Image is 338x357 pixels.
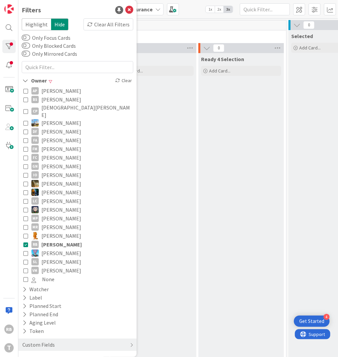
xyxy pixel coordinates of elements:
[23,136,132,145] button: FA [PERSON_NAME]
[31,197,39,205] div: LC
[22,294,43,302] div: Label
[23,275,132,284] button: None
[41,223,81,231] span: [PERSON_NAME]
[41,240,82,249] span: [PERSON_NAME]
[41,127,81,136] span: [PERSON_NAME]
[22,18,51,30] span: Highlight
[22,50,77,58] label: Only Mirrored Cards
[41,86,81,95] span: [PERSON_NAME]
[22,61,133,73] input: Quick Filter...
[41,104,132,119] span: [DEMOGRAPHIC_DATA][PERSON_NAME]
[31,223,39,231] div: MR
[294,316,330,327] div: Open Get Started checklist, remaining modules: 4
[23,197,132,205] button: LC [PERSON_NAME]
[31,154,39,161] div: FC
[31,87,39,95] div: AP
[23,127,132,136] button: DF [PERSON_NAME]
[31,96,39,103] div: BS
[41,171,81,179] span: [PERSON_NAME]
[22,5,41,15] div: Filters
[41,231,81,240] span: [PERSON_NAME]
[41,95,81,104] span: [PERSON_NAME]
[22,76,47,85] div: Owner
[41,197,81,205] span: [PERSON_NAME]
[303,21,315,29] span: 0
[114,76,133,85] div: Clear
[22,341,55,349] div: Custom Fields
[23,119,132,127] button: DG [PERSON_NAME]
[31,215,39,222] div: MP
[31,128,39,135] div: DF
[31,189,39,196] img: JC
[23,179,132,188] button: JC [PERSON_NAME]
[224,6,233,13] span: 3x
[23,104,132,119] button: CP [DEMOGRAPHIC_DATA][PERSON_NAME]
[41,162,81,171] span: [PERSON_NAME]
[23,257,132,266] button: SL [PERSON_NAME]
[31,108,39,115] div: CP
[22,285,49,294] div: Watcher
[23,86,132,95] button: AP [PERSON_NAME]
[41,145,81,153] span: [PERSON_NAME]
[31,232,39,239] img: RL
[41,153,81,162] span: [PERSON_NAME]
[83,18,133,30] div: Clear All Filters
[22,327,44,335] div: Token
[23,188,132,197] button: JC [PERSON_NAME]
[41,249,81,257] span: [PERSON_NAME]
[31,267,39,274] div: VM
[22,42,76,50] label: Only Blocked Cards
[41,136,81,145] span: [PERSON_NAME]
[23,145,132,153] button: FM [PERSON_NAME]
[23,153,132,162] button: FC [PERSON_NAME]
[31,137,39,144] div: FA
[23,231,132,240] button: RL [PERSON_NAME]
[31,163,39,170] div: GN
[41,214,81,223] span: [PERSON_NAME]
[201,56,244,62] span: Ready 4 Selection
[31,206,39,213] img: LS
[4,4,14,14] img: Visit kanbanzone.com
[23,214,132,223] button: MP [PERSON_NAME]
[41,205,81,214] span: [PERSON_NAME]
[291,33,313,39] span: Selected
[31,249,39,257] img: SF
[31,180,39,187] img: JC
[209,68,230,74] span: Add Card...
[51,18,68,30] span: Hide
[22,34,30,41] button: Only Focus Cards
[213,44,224,52] span: 0
[31,258,39,265] div: SL
[23,249,132,257] button: SF [PERSON_NAME]
[4,343,14,353] div: T
[24,32,278,39] span: Upstream
[240,3,290,15] input: Quick Filter...
[31,119,39,127] img: DG
[22,34,70,42] label: Only Focus Cards
[31,241,39,248] div: RB
[41,188,81,197] span: [PERSON_NAME]
[41,257,81,266] span: [PERSON_NAME]
[23,171,132,179] button: IO [PERSON_NAME]
[23,223,132,231] button: MR [PERSON_NAME]
[23,162,132,171] button: GN [PERSON_NAME]
[299,318,324,325] div: Get Started
[22,42,30,49] button: Only Blocked Cards
[23,266,132,275] button: VM [PERSON_NAME]
[42,275,54,284] span: None
[14,1,30,9] span: Support
[23,240,132,249] button: RB [PERSON_NAME]
[206,6,215,13] span: 1x
[31,145,39,153] div: FM
[22,319,56,327] div: Aging Level
[41,119,81,127] span: [PERSON_NAME]
[4,325,14,334] div: RB
[31,171,39,179] div: IO
[23,95,132,104] button: BS [PERSON_NAME]
[22,50,30,57] button: Only Mirrored Cards
[41,179,81,188] span: [PERSON_NAME]
[215,6,224,13] span: 2x
[22,310,59,319] div: Planned End
[41,266,81,275] span: [PERSON_NAME]
[299,45,321,51] span: Add Card...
